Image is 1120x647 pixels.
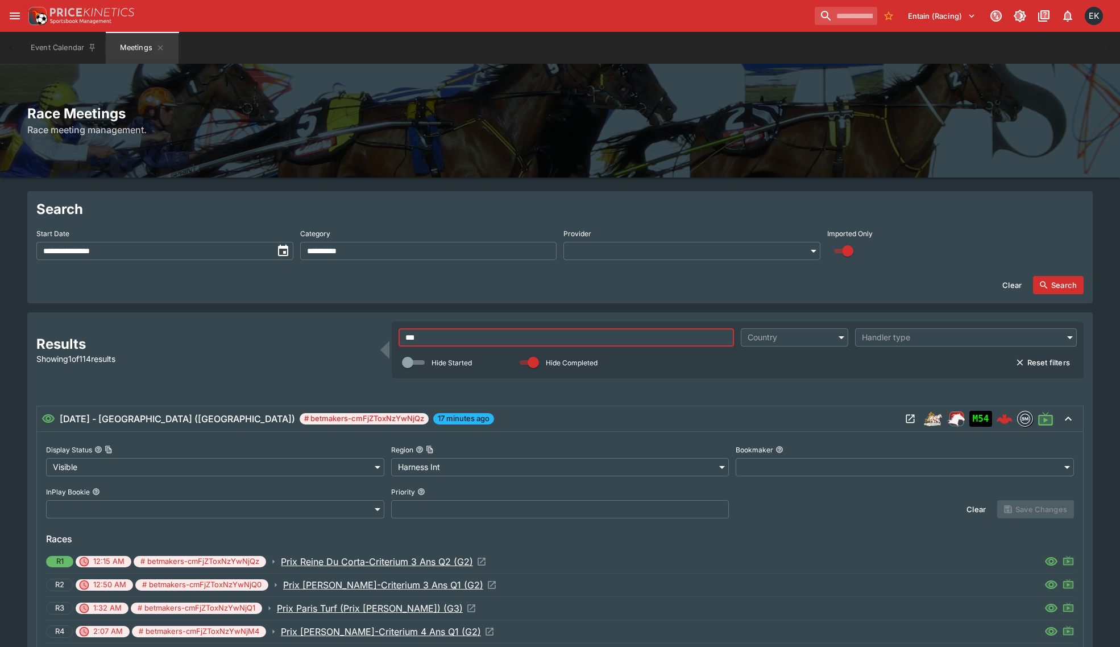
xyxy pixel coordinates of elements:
[1044,601,1058,615] svg: Visible
[131,603,262,614] span: # betmakers-cmFjZToxNzYwNjQ1
[300,229,330,238] p: Category
[880,7,898,25] button: No Bookmarks
[960,500,993,518] button: Clear
[281,555,487,568] a: Open Event
[775,446,783,454] button: Bookmaker
[995,276,1028,294] button: Clear
[546,358,598,368] p: Hide Completed
[1044,555,1058,568] svg: Visible
[924,410,942,428] div: harness_racing
[391,487,415,497] p: Priority
[86,579,133,591] span: 12:50 AM
[105,446,113,454] button: Copy To Clipboard
[132,626,266,637] span: # betmakers-cmFjZToxNzYwNjM4
[815,7,877,25] input: search
[50,8,134,17] img: PriceKinetics
[862,332,1059,343] div: Handler type
[24,32,103,64] button: Event Calendar
[27,123,1093,137] h6: Race meeting management.
[1033,276,1084,294] button: Search
[283,578,497,592] a: Open Event
[1009,353,1077,372] button: Reset filters
[25,5,48,27] img: PriceKinetics Logo
[92,488,100,496] button: InPlay Bookie
[1010,6,1030,26] button: Toggle light/dark mode
[1017,411,1033,427] div: betmakers
[94,446,102,454] button: Display StatusCopy To Clipboard
[49,603,70,614] span: R3
[426,446,434,454] button: Copy To Clipboard
[86,626,130,637] span: 2:07 AM
[432,358,472,368] p: Hide Started
[277,601,463,615] p: Prix Paris Turf (Prix [PERSON_NAME]) (G3)
[60,412,295,426] h6: [DATE] - [GEOGRAPHIC_DATA] ([GEOGRAPHIC_DATA])
[1044,578,1058,592] svg: Visible
[42,412,55,426] svg: Visible
[1063,601,1074,613] svg: Live
[1034,6,1054,26] button: Documentation
[748,332,830,343] div: Country
[1063,625,1074,636] svg: Live
[391,445,413,455] p: Region
[50,19,111,24] img: Sportsbook Management
[46,487,90,497] p: InPlay Bookie
[1057,6,1078,26] button: Notifications
[281,625,495,638] a: Open Event
[281,555,473,568] p: Prix Reine Du Corta-Criterium 3 Ans Q2 (G2)
[46,532,1074,546] h6: Races
[1038,411,1053,427] svg: Live
[36,229,69,238] p: Start Date
[281,625,481,638] p: Prix [PERSON_NAME]-Criterium 4 Ans Q1 (G2)
[1085,7,1103,25] div: Emily Kim
[135,579,268,591] span: # betmakers-cmFjZToxNzYwNjQ0
[36,200,1084,218] h2: Search
[924,410,942,428] img: harness_racing.png
[86,603,128,614] span: 1:32 AM
[986,6,1006,26] button: Connected to PK
[49,579,70,591] span: R2
[391,458,729,476] div: Harness Int
[1081,3,1106,28] button: Emily Kim
[433,413,494,425] span: 17 minutes ago
[1018,411,1032,426] img: betmakers.png
[36,335,374,353] h2: Results
[283,578,483,592] p: Prix [PERSON_NAME]-Criterium 3 Ans Q1 (G2)
[5,6,25,26] button: open drawer
[36,353,374,365] p: Showing 1 of 114 results
[1044,625,1058,638] svg: Visible
[947,410,965,428] div: ParallelRacing Handler
[46,445,92,455] p: Display Status
[1063,578,1074,590] svg: Live
[106,32,179,64] button: Meetings
[969,411,992,427] div: Imported to Jetbet as OPEN
[736,445,773,455] p: Bookmaker
[947,410,965,428] img: racing.png
[27,105,1093,122] h2: Race Meetings
[827,229,873,238] p: Imported Only
[49,556,70,567] span: R1
[49,626,70,637] span: R4
[46,458,384,476] div: Visible
[273,241,293,261] button: toggle date time picker
[1063,555,1074,566] svg: Live
[901,7,982,25] button: Select Tenant
[563,229,591,238] p: Provider
[300,413,429,425] span: # betmakers-cmFjZToxNzYwNjQz
[86,556,131,567] span: 12:15 AM
[417,488,425,496] button: Priority
[997,411,1013,427] img: logo-cerberus--red.svg
[901,410,919,428] button: Open Meeting
[416,446,424,454] button: RegionCopy To Clipboard
[277,601,476,615] a: Open Event
[134,556,266,567] span: # betmakers-cmFjZToxNzYwNjQz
